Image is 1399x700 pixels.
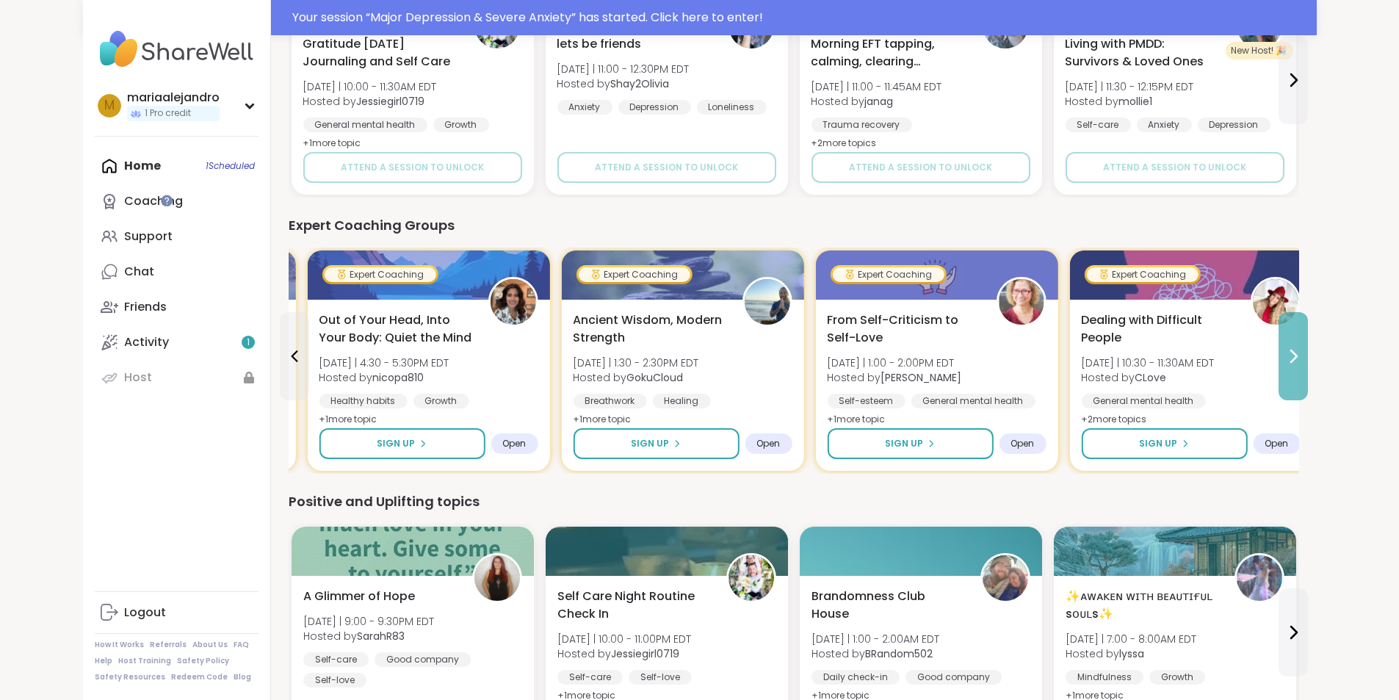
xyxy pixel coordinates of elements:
div: Expert Coaching Groups [289,215,1299,236]
div: Mindfulness [1066,670,1143,685]
div: Coaching [124,193,183,209]
div: General mental health [911,394,1035,408]
div: Positive and Uplifting topics [289,491,1299,512]
span: Ancient Wisdom, Modern Strength [573,311,726,347]
a: Coaching [95,184,259,219]
span: Open [502,438,526,450]
span: Gratitude [DATE] Journaling and Self Care [303,35,455,71]
a: Referrals [150,640,187,650]
a: How It Works [95,640,144,650]
div: General mental health [1081,394,1205,408]
div: Growth [433,118,488,132]
a: Redeem Code [171,672,228,682]
span: Hosted by [303,94,436,109]
div: Support [124,228,173,245]
b: mollie1 [1118,94,1152,109]
div: Healing [652,394,710,408]
div: Expert Coaching [324,267,435,282]
div: Loneliness [696,100,766,115]
div: Growth [413,394,469,408]
a: Chat [95,254,259,289]
img: Jessiegirl0719 [729,555,774,601]
div: Chat [124,264,154,280]
div: Expert Coaching [832,267,944,282]
span: Sign Up [885,437,923,450]
button: Attend a session to unlock [1065,152,1284,183]
img: ShareWell Nav Logo [95,24,259,75]
a: Logout [95,595,259,630]
div: Depression [618,100,690,115]
div: Self-love [629,670,692,685]
a: Help [95,656,112,666]
span: Hosted by [811,94,941,109]
button: Sign Up [827,428,993,459]
img: lyssa [1237,555,1282,601]
span: [DATE] | 11:00 - 12:30PM EDT [557,62,689,76]
span: From Self-Criticism to Self-Love [827,311,980,347]
div: Good company [905,670,1002,685]
a: About Us [192,640,228,650]
a: FAQ [234,640,249,650]
span: Hosted by [303,629,434,643]
span: Self Care Night Routine Check In [557,588,710,623]
button: Attend a session to unlock [557,152,776,183]
b: janag [864,94,893,109]
span: Hosted by [1081,370,1214,385]
span: 1 Pro credit [145,107,191,120]
div: Anxiety [557,100,612,115]
b: lyssa [1119,646,1144,661]
span: Sign Up [631,437,669,450]
span: [DATE] | 7:00 - 8:00AM EDT [1066,632,1196,646]
div: Good company [375,652,471,667]
img: BRandom502 [983,555,1028,601]
img: nicopa810 [490,279,535,325]
div: General mental health [303,118,427,132]
span: A Glimmer of Hope [303,588,415,605]
span: Morning EFT tapping, calming, clearing exercises [811,35,964,71]
span: Attend a session to unlock [341,161,484,174]
span: Open [1265,438,1288,450]
button: Sign Up [1081,428,1247,459]
div: Activity [124,334,169,350]
div: Self-esteem [827,394,905,408]
span: [DATE] | 1:30 - 2:30PM EDT [573,356,698,370]
a: Friends [95,289,259,325]
span: Open [756,438,780,450]
a: Activity1 [95,325,259,360]
span: [DATE] | 11:00 - 11:45AM EDT [811,79,941,94]
b: SarahR83 [357,629,405,643]
b: GokuCloud [626,370,683,385]
div: Self-care [557,670,623,685]
span: Hosted by [573,370,698,385]
b: [PERSON_NAME] [881,370,961,385]
span: Dealing with Difficult People [1081,311,1234,347]
div: Trauma recovery [811,118,911,132]
div: Daily check-in [811,670,900,685]
a: Support [95,219,259,254]
span: Hosted by [557,646,691,661]
span: Open [1011,438,1034,450]
div: Self-love [303,673,366,688]
b: CLove [1135,370,1166,385]
span: Hosted by [319,370,449,385]
span: lets be friends [557,35,641,53]
iframe: Spotlight [161,195,173,206]
div: Self-care [303,652,369,667]
img: SarahR83 [474,555,520,601]
span: Out of Your Head, Into Your Body: Quiet the Mind [319,311,471,347]
a: Safety Resources [95,672,165,682]
a: Blog [234,672,251,682]
span: Hosted by [1065,94,1193,109]
span: Sign Up [377,437,415,450]
span: [DATE] | 10:00 - 11:00PM EDT [557,632,691,646]
button: Attend a session to unlock [811,152,1030,183]
span: Attend a session to unlock [849,161,992,174]
span: Attend a session to unlock [595,161,738,174]
span: m [104,96,115,115]
span: Hosted by [827,370,961,385]
div: Self-care [1065,118,1130,132]
div: mariaalejandro [127,90,220,106]
span: [DATE] | 4:30 - 5:30PM EDT [319,356,449,370]
b: Shay2Olivia [610,76,669,91]
div: Expert Coaching [578,267,690,282]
